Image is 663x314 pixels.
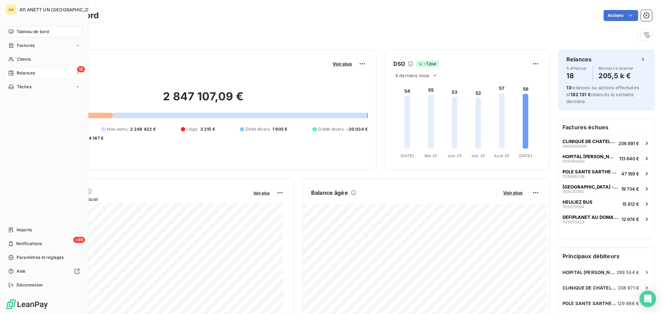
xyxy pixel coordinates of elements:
[395,73,429,78] span: 6 derniers mois
[563,174,585,179] span: 1125060338
[566,55,592,63] h6: Relances
[558,196,654,211] button: HEULIEZ BUS112507059415 812 €
[186,126,198,132] span: Litige
[619,156,639,161] span: 113 840 €
[330,61,354,67] button: Voir plus
[16,241,42,247] span: Notifications
[6,299,48,310] img: Logo LeanPay
[311,189,348,197] h6: Balance âgée
[622,216,639,222] span: 12 974 €
[566,85,639,104] span: relances ou actions effectuées et relancés la semaine dernière.
[107,126,127,132] span: Non-échu
[563,144,587,148] span: 0000000006
[17,42,35,49] span: Factures
[563,154,616,159] span: HOPITAL [PERSON_NAME] L'ABBESSE
[393,60,405,68] h6: DSO
[333,61,352,67] span: Voir plus
[563,301,617,306] span: POLE SANTE SARTHE ET [GEOGRAPHIC_DATA]
[519,153,532,158] tspan: [DATE]
[616,270,639,275] span: 289 554 €
[77,66,85,72] span: 18
[640,291,656,307] div: Open Intercom Messenger
[471,153,485,158] tspan: Juil. 25
[566,85,571,90] span: 13
[604,10,638,21] button: Actions
[563,139,616,144] span: CLINIQUE DE CHATELLERAULT
[563,159,585,163] span: 1125060450
[17,56,31,62] span: Clients
[558,151,654,166] button: HOPITAL [PERSON_NAME] L'ABBESSE1125060450113 840 €
[563,199,593,205] span: HEULIEZ BUS
[39,195,249,203] span: Chiffre d'affaires mensuel
[17,268,26,274] span: Aide
[563,184,618,190] span: [GEOGRAPHIC_DATA] - [GEOGRAPHIC_DATA]
[563,169,618,174] span: POLE SANTE SARTHE ET [GEOGRAPHIC_DATA]
[130,126,156,132] span: 2 248 422 €
[272,126,287,132] span: 1 905 €
[401,153,414,158] tspan: [DATE]
[17,70,35,76] span: Relances
[448,153,462,158] tspan: Juin 25
[558,248,654,264] h6: Principaux débiteurs
[19,7,99,12] span: A11 ANETT UN [GEOGRAPHIC_DATA]
[570,92,590,97] span: 182 131 €
[73,237,85,243] span: +99
[622,201,639,207] span: 15 812 €
[563,214,619,220] span: DEFIPLANET AU DOMAINE DE DIENN
[617,301,639,306] span: 129 886 €
[558,166,654,181] button: POLE SANTE SARTHE ET [GEOGRAPHIC_DATA]112506033847 169 €
[424,153,437,158] tspan: Mai 25
[621,171,639,176] span: 47 169 €
[563,205,584,209] span: 1125070594
[251,190,272,196] button: Voir plus
[200,126,215,132] span: 3 215 €
[416,61,439,67] span: -1 jour
[318,126,344,132] span: Crédit divers
[17,84,31,90] span: Tâches
[17,254,64,261] span: Paramètres et réglages
[501,190,525,196] button: Voir plus
[598,66,634,70] span: Montant à relancer
[246,126,270,132] span: Débit divers
[494,153,509,158] tspan: Août 25
[621,186,639,192] span: 19 734 €
[6,266,83,277] a: Aide
[347,126,368,132] span: -20 034 €
[6,4,17,15] div: AA
[558,181,654,196] button: [GEOGRAPHIC_DATA] - [GEOGRAPHIC_DATA]112507078019 734 €
[17,282,43,288] span: Déconnexion
[566,66,587,70] span: À effectuer
[598,70,634,81] h4: 205,5 k €
[618,141,639,146] span: 206 891 €
[558,135,654,151] button: CLINIQUE DE CHATELLERAULT0000000006206 891 €
[563,220,584,224] span: 1125070423
[563,270,616,275] span: HOPITAL [PERSON_NAME] L'ABBESSE
[39,90,368,110] h2: 2 847 107,09 €
[563,285,618,291] span: CLINIQUE DE CHATELLERAULT
[558,211,654,226] button: DEFIPLANET AU DOMAINE DE DIENN112507042312 974 €
[17,227,32,233] span: Imports
[253,191,270,195] span: Voir plus
[558,119,654,135] h6: Factures échues
[87,135,104,141] span: -4 147 €
[618,285,639,291] span: 208 971 €
[566,70,587,81] h4: 18
[503,190,522,195] span: Voir plus
[563,190,584,194] span: 1125070780
[17,29,49,35] span: Tableau de bord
